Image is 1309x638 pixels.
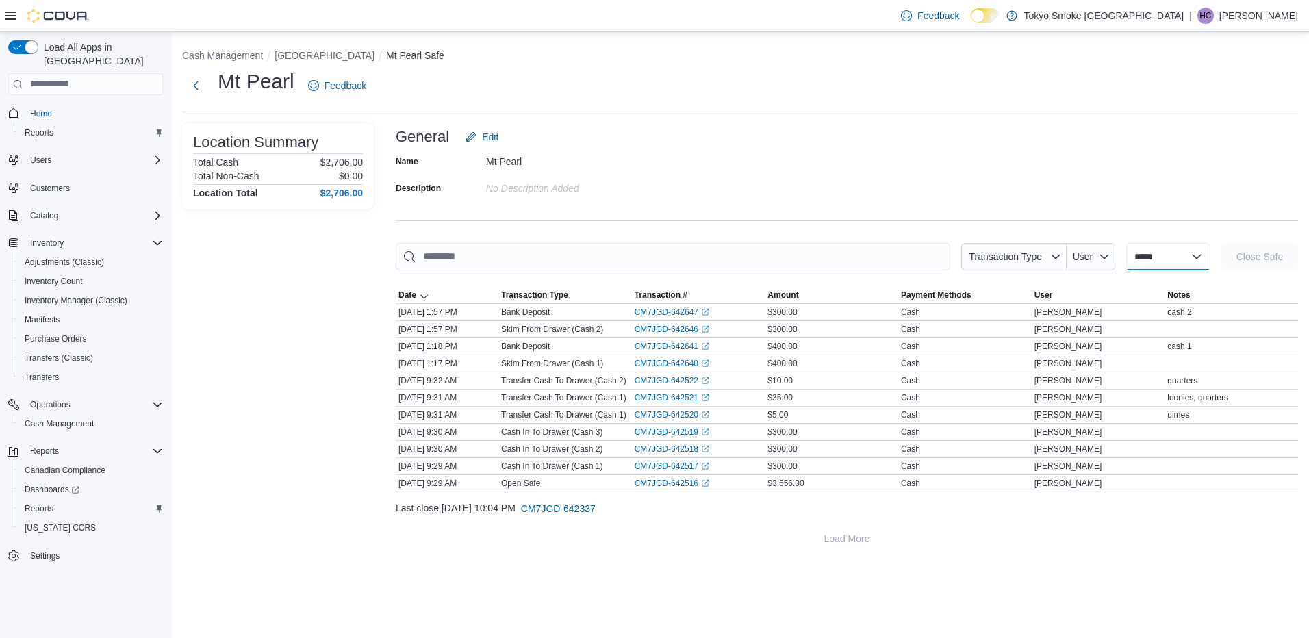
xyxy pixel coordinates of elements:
[30,108,52,119] span: Home
[632,287,765,303] button: Transaction #
[396,525,1298,552] button: Load More
[767,461,797,472] span: $300.00
[182,49,1298,65] nav: An example of EuiBreadcrumbs
[14,461,168,480] button: Canadian Compliance
[1034,341,1102,352] span: [PERSON_NAME]
[14,310,168,329] button: Manifests
[19,416,99,432] a: Cash Management
[19,416,163,432] span: Cash Management
[25,127,53,138] span: Reports
[1034,307,1102,318] span: [PERSON_NAME]
[635,324,709,335] a: CM7JGD-642646External link
[901,461,920,472] div: Cash
[1199,8,1211,24] span: HC
[901,324,920,335] div: Cash
[396,390,498,406] div: [DATE] 9:31 AM
[501,324,603,335] p: Skim From Drawer (Cash 2)
[19,273,88,290] a: Inventory Count
[1073,251,1093,262] span: User
[396,129,449,145] h3: General
[396,338,498,355] div: [DATE] 1:18 PM
[765,287,898,303] button: Amount
[1034,290,1053,301] span: User
[701,428,709,436] svg: External link
[901,426,920,437] div: Cash
[895,2,965,29] a: Feedback
[901,290,971,301] span: Payment Methods
[501,341,550,352] p: Bank Deposit
[917,9,959,23] span: Feedback
[182,72,209,99] button: Next
[396,243,950,270] input: This is a search bar. As you type, the results lower in the page will automatically filter.
[396,355,498,372] div: [DATE] 1:17 PM
[25,105,163,122] span: Home
[1167,409,1189,420] span: dimes
[19,311,65,328] a: Manifests
[25,465,105,476] span: Canadian Compliance
[767,478,804,489] span: $3,656.00
[635,392,709,403] a: CM7JGD-642521External link
[14,123,168,142] button: Reports
[1236,250,1283,264] span: Close Safe
[635,307,709,318] a: CM7JGD-642647External link
[19,331,163,347] span: Purchase Orders
[30,446,59,457] span: Reports
[19,125,163,141] span: Reports
[635,478,709,489] a: CM7JGD-642516External link
[767,444,797,455] span: $300.00
[19,292,163,309] span: Inventory Manager (Classic)
[19,292,133,309] a: Inventory Manager (Classic)
[971,8,1000,23] input: Dark Mode
[1024,8,1184,24] p: Tokyo Smoke [GEOGRAPHIC_DATA]
[3,442,168,461] button: Reports
[767,290,798,301] span: Amount
[193,134,318,151] h3: Location Summary
[19,350,99,366] a: Transfers (Classic)
[30,210,58,221] span: Catalog
[25,418,94,429] span: Cash Management
[396,407,498,423] div: [DATE] 9:31 AM
[701,359,709,368] svg: External link
[25,503,53,514] span: Reports
[501,478,540,489] p: Open Safe
[30,183,70,194] span: Customers
[19,331,92,347] a: Purchase Orders
[3,395,168,414] button: Operations
[3,206,168,225] button: Catalog
[25,372,59,383] span: Transfers
[501,426,603,437] p: Cash In To Drawer (Cash 3)
[14,329,168,348] button: Purchase Orders
[193,188,258,199] h4: Location Total
[25,353,93,363] span: Transfers (Classic)
[635,358,709,369] a: CM7JGD-642640External link
[14,348,168,368] button: Transfers (Classic)
[396,372,498,389] div: [DATE] 9:32 AM
[1219,8,1298,24] p: [PERSON_NAME]
[25,443,64,459] button: Reports
[19,520,101,536] a: [US_STATE] CCRS
[25,180,75,196] a: Customers
[193,157,238,168] h6: Total Cash
[767,392,793,403] span: $35.00
[701,325,709,333] svg: External link
[396,424,498,440] div: [DATE] 9:30 AM
[182,50,263,61] button: Cash Management
[19,350,163,366] span: Transfers (Classic)
[25,207,64,224] button: Catalog
[1167,341,1191,352] span: cash 1
[19,481,163,498] span: Dashboards
[396,183,441,194] label: Description
[25,547,163,564] span: Settings
[19,520,163,536] span: Washington CCRS
[275,50,374,61] button: [GEOGRAPHIC_DATA]
[498,287,632,303] button: Transaction Type
[901,409,920,420] div: Cash
[701,462,709,470] svg: External link
[701,342,709,350] svg: External link
[25,257,104,268] span: Adjustments (Classic)
[635,426,709,437] a: CM7JGD-642519External link
[516,495,601,522] button: CM7JGD-642337
[25,235,69,251] button: Inventory
[901,478,920,489] div: Cash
